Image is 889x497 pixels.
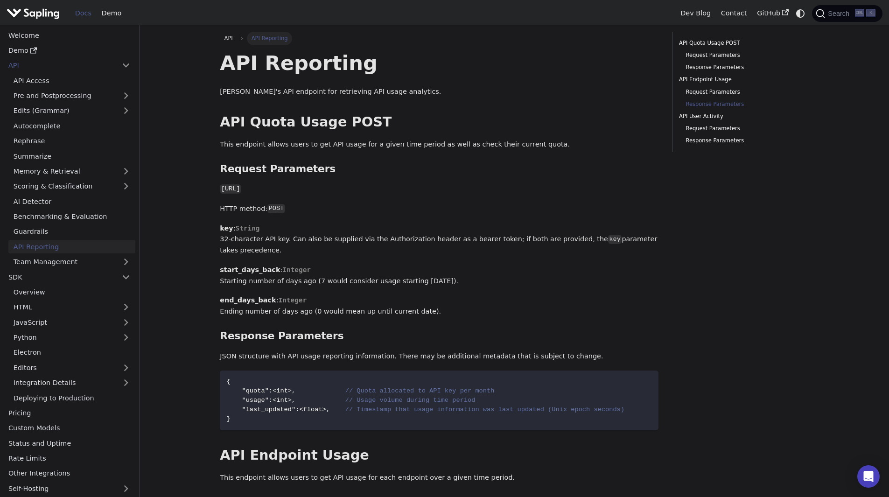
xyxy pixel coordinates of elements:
a: Demo [97,6,126,21]
a: Request Parameters [686,124,802,133]
a: Edits (Grammar) [8,104,135,118]
a: Request Parameters [686,88,802,97]
h1: API Reporting [220,50,658,76]
code: POST [267,204,285,213]
nav: Breadcrumbs [220,32,658,45]
a: Python [8,331,135,344]
h2: API Endpoint Usage [220,447,658,464]
a: Welcome [3,28,135,42]
a: API User Activity [679,112,805,121]
button: Collapse sidebar category 'API' [117,59,135,72]
a: Rate Limits [3,452,135,465]
a: Guardrails [8,225,135,238]
a: Rephrase [8,134,135,148]
a: Contact [716,6,752,21]
p: HTTP method: [220,203,658,215]
a: AI Detector [8,195,135,208]
span: : [269,397,273,404]
a: Request Parameters [686,51,802,60]
a: JavaScript [8,315,135,329]
span: { [227,378,231,385]
a: Dev Blog [675,6,715,21]
a: Electron [8,346,135,359]
button: Expand sidebar category 'Editors' [117,361,135,374]
a: Self-Hosting [3,482,135,495]
span: <int> [273,397,292,404]
a: Summarize [8,149,135,163]
button: Switch between dark and light mode (currently system mode) [794,7,807,20]
strong: key [220,224,233,232]
h3: Response Parameters [220,330,658,343]
a: Status and Uptime [3,436,135,450]
span: Integer [282,266,311,273]
a: Pricing [3,406,135,420]
code: key [608,235,622,244]
a: API Reporting [8,240,135,253]
span: // Timestamp that usage information was last updated (Unix epoch seconds) [345,406,624,413]
p: This endpoint allows users to get API usage for each endpoint over a given time period. [220,472,658,483]
h3: Request Parameters [220,163,658,175]
a: API Quota Usage POST [679,39,805,48]
a: API Endpoint Usage [679,75,805,84]
strong: start_days_back [220,266,280,273]
span: : [269,387,273,394]
p: JSON structure with API usage reporting information. There may be additional metadata that is sub... [220,351,658,362]
span: Integer [278,296,307,304]
a: Pre and Postprocessing [8,89,135,103]
kbd: K [866,9,875,17]
a: Docs [70,6,97,21]
a: SDK [3,270,117,284]
p: This endpoint allows users to get API usage for a given time period as well as check their curren... [220,139,658,150]
a: API [220,32,237,45]
a: Editors [8,361,117,374]
a: Benchmarking & Evaluation [8,210,135,224]
code: [URL] [220,184,241,194]
a: API Access [8,74,135,87]
a: Other Integrations [3,467,135,480]
span: API [224,35,233,42]
a: Team Management [8,255,135,269]
span: , [292,397,295,404]
a: Memory & Retrieval [8,165,135,178]
button: Search (Ctrl+K) [812,5,882,22]
strong: end_days_back [220,296,276,304]
a: API [3,59,117,72]
a: Response Parameters [686,136,802,145]
a: GitHub [752,6,793,21]
span: String [235,224,259,232]
a: HTML [8,301,135,314]
span: "quota" [242,387,268,394]
p: : Starting number of days ago (7 would consider usage starting [DATE]). [220,265,658,287]
a: Response Parameters [686,100,802,109]
p: : Ending number of days ago (0 would mean up until current date). [220,295,658,317]
a: Overview [8,286,135,299]
span: } [227,415,231,422]
a: Response Parameters [686,63,802,72]
span: : [295,406,299,413]
span: , [292,387,295,394]
a: Custom Models [3,421,135,435]
span: Search [825,10,855,17]
a: Autocomplete [8,119,135,133]
a: Sapling.ai [7,7,63,20]
img: Sapling.ai [7,7,60,20]
a: Integration Details [8,376,135,390]
span: <float> [299,406,326,413]
span: , [326,406,330,413]
span: // Usage volume during time period [345,397,476,404]
span: // Quota allocated to API key per month [345,387,495,394]
span: <int> [273,387,292,394]
a: Deploying to Production [8,391,135,405]
a: Scoring & Classification [8,180,135,193]
span: "last_updated" [242,406,295,413]
a: Demo [3,44,135,57]
div: Open Intercom Messenger [857,465,880,488]
span: "usage" [242,397,268,404]
span: API Reporting [247,32,292,45]
p: [PERSON_NAME]'s API endpoint for retrieving API usage analytics. [220,86,658,98]
p: : 32-character API key. Can also be supplied via the Authorization header as a bearer token; if b... [220,223,658,256]
h2: API Quota Usage POST [220,114,658,131]
button: Collapse sidebar category 'SDK' [117,270,135,284]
